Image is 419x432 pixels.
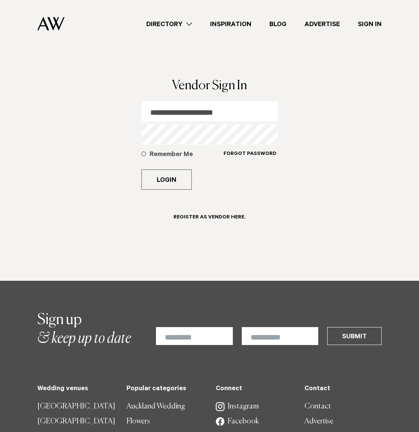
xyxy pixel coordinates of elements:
h5: Connect [216,385,293,393]
a: Advertise [304,414,382,429]
a: Register as Vendor here. [165,208,254,232]
img: Auckland Weddings Logo [37,17,65,31]
h5: Wedding venues [37,385,115,393]
h5: Remember Me [150,150,223,159]
button: Submit [327,327,382,345]
a: Sign In [349,19,391,29]
a: Inspiration [201,19,260,29]
a: Auckland Wedding Flowers [126,399,204,429]
h1: Vendor Sign In [141,80,278,92]
a: [GEOGRAPHIC_DATA] [37,414,115,429]
a: Blog [260,19,296,29]
a: [GEOGRAPHIC_DATA] [37,399,115,414]
button: Login [141,170,192,190]
a: Advertise [296,19,349,29]
a: Forgot Password [223,150,277,167]
a: Facebook [216,414,293,429]
h6: Forgot Password [223,151,276,158]
h2: & keep up to date [37,311,131,348]
a: Contact [304,399,382,414]
span: Sign up [37,313,82,327]
h6: Register as Vendor here. [173,214,246,221]
a: Directory [137,19,201,29]
h5: Popular categories [126,385,204,393]
a: Instagram [216,399,293,414]
h5: Contact [304,385,382,393]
